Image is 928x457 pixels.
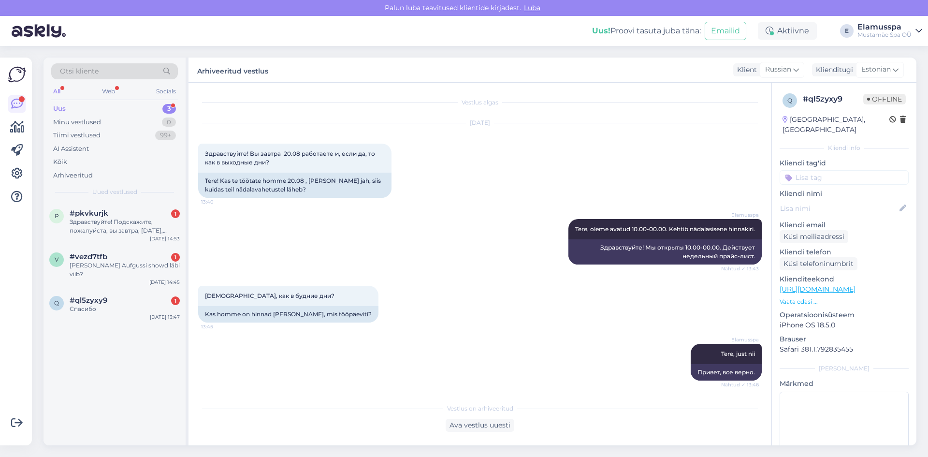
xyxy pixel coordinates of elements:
div: Kas homme on hinnad [PERSON_NAME], mis tööpäeviti? [198,306,378,323]
input: Lisa tag [780,170,909,185]
div: [PERSON_NAME] [780,364,909,373]
div: Спасибо [70,305,180,313]
div: Klienditugi [812,65,853,75]
div: Tere! Kas te töötate homme 20.08 , [PERSON_NAME] jah, siis kuidas teil nädalavahetustel läheb? [198,173,391,198]
div: Elamusspa [857,23,912,31]
span: Vestlus on arhiveeritud [447,404,513,413]
span: Elamusspa [723,211,759,219]
span: Tere, just nii [721,350,755,357]
p: Kliendi nimi [780,189,909,199]
span: 13:40 [201,198,237,206]
div: [DATE] [198,118,762,127]
div: Klient [733,65,757,75]
span: Russian [765,64,791,75]
span: q [54,299,59,307]
span: p [55,212,59,220]
div: Ava vestlus uuesti [446,419,514,432]
div: Uus [53,104,66,114]
div: [DATE] 14:45 [149,279,180,286]
span: [DEMOGRAPHIC_DATA], как в будние дни? [205,292,334,299]
div: 99+ [155,131,176,140]
div: Здравствуйте! Мы открыты 10.00-00.00. Действует недельный прайс-лист. [568,239,762,265]
p: iPhone OS 18.5.0 [780,320,909,330]
p: Kliendi email [780,220,909,230]
span: v [55,256,58,263]
a: [URL][DOMAIN_NAME] [780,285,855,294]
div: Küsi meiliaadressi [780,230,848,243]
div: AI Assistent [53,144,89,154]
div: 0 [162,118,176,127]
div: Tiimi vestlused [53,131,101,140]
span: Luba [521,3,543,12]
p: Kliendi telefon [780,247,909,257]
label: Arhiveeritud vestlus [197,63,268,76]
div: Arhiveeritud [53,171,93,180]
div: Web [100,85,117,98]
div: 1 [171,296,180,305]
div: Привет, все верно. [691,364,762,381]
div: Küsi telefoninumbrit [780,257,857,270]
b: Uus! [592,26,610,35]
span: #vezd7tfb [70,252,107,261]
span: Offline [863,94,906,104]
div: Kliendi info [780,144,909,152]
div: Vestlus algas [198,98,762,107]
span: Nähtud ✓ 13:43 [721,265,759,272]
span: q [787,97,792,104]
div: [PERSON_NAME] Aufgussi showd läbi viib? [70,261,180,279]
div: Mustamäe Spa OÜ [857,31,912,39]
div: Kõik [53,157,67,167]
span: Tere, oleme avatud 10.00-00.00. Kehtib nädalasisene hinnakiri. [575,225,755,233]
div: # ql5zyxy9 [803,93,863,105]
span: Estonian [861,64,891,75]
div: Aktiivne [758,22,817,40]
span: Nähtud ✓ 13:46 [721,381,759,388]
span: Uued vestlused [92,188,137,196]
div: 3 [162,104,176,114]
p: Vaata edasi ... [780,297,909,306]
div: [GEOGRAPHIC_DATA], [GEOGRAPHIC_DATA] [783,115,889,135]
span: Elamusspa [723,336,759,343]
span: 13:45 [201,323,237,330]
div: All [51,85,62,98]
span: #ql5zyxy9 [70,296,107,305]
input: Lisa nimi [780,203,898,214]
p: Kliendi tag'id [780,158,909,168]
div: [DATE] 14:53 [150,235,180,242]
p: Märkmed [780,379,909,389]
img: Askly Logo [8,65,26,84]
p: Klienditeekond [780,274,909,284]
div: 1 [171,253,180,262]
a: ElamusspaMustamäe Spa OÜ [857,23,922,39]
div: Здравствуйте! Подскажите, пожалуйста, вы завтра, [DATE], работаете или закрыты на выходной? [70,218,180,235]
div: Socials [154,85,178,98]
div: Minu vestlused [53,118,101,127]
span: Otsi kliente [60,66,99,76]
div: Proovi tasuta juba täna: [592,25,701,37]
div: E [840,24,854,38]
span: Здравствуйте! Вы завтра 20.08 работаете и, если да, то как в выходные дни? [205,150,377,166]
p: Safari 381.1.792835455 [780,344,909,354]
div: 1 [171,209,180,218]
button: Emailid [705,22,746,40]
p: Operatsioonisüsteem [780,310,909,320]
p: Brauser [780,334,909,344]
div: [DATE] 13:47 [150,313,180,321]
span: #pkvkurjk [70,209,108,218]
